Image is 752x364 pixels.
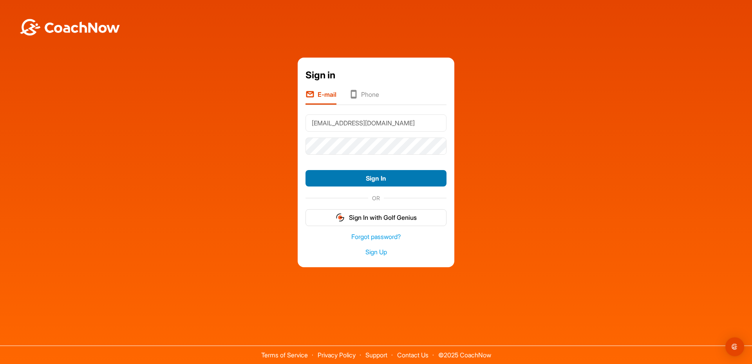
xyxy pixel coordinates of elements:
a: Terms of Service [261,351,308,359]
span: OR [368,194,384,202]
div: Sign in [305,68,446,82]
a: Support [365,351,387,359]
a: Contact Us [397,351,428,359]
li: Phone [349,90,379,105]
a: Sign Up [305,248,446,257]
a: Privacy Policy [318,351,356,359]
button: Sign In [305,170,446,187]
button: Sign In with Golf Genius [305,209,446,226]
img: gg_logo [335,213,345,222]
a: Forgot password? [305,232,446,241]
div: Open Intercom Messenger [725,337,744,356]
span: © 2025 CoachNow [434,346,495,358]
input: E-mail [305,114,446,132]
img: BwLJSsUCoWCh5upNqxVrqldRgqLPVwmV24tXu5FoVAoFEpwwqQ3VIfuoInZCoVCoTD4vwADAC3ZFMkVEQFDAAAAAElFTkSuQmCC [19,19,121,36]
li: E-mail [305,90,336,105]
